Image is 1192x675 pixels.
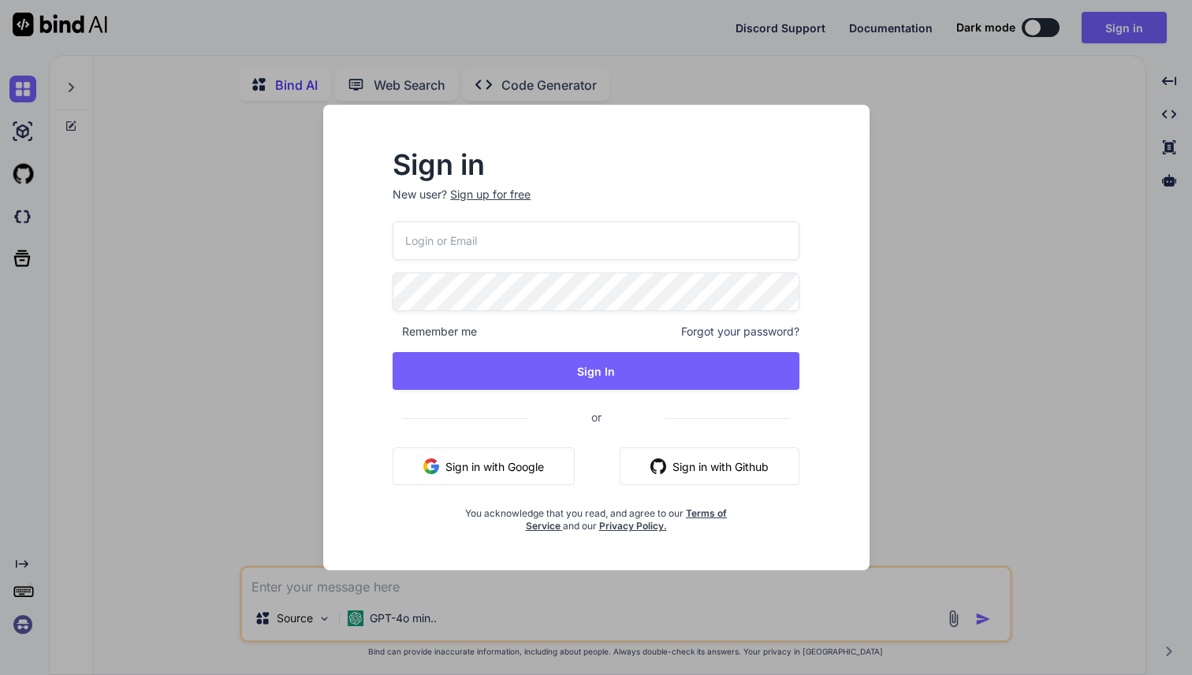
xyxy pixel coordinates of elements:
[393,447,575,485] button: Sign in with Google
[450,187,531,202] div: Sign up for free
[599,520,667,532] a: Privacy Policy.
[393,221,799,260] input: Login or Email
[460,498,732,532] div: You acknowledge that you read, and agree to our and our
[528,398,665,436] span: or
[681,324,799,339] span: Forgot your password?
[393,352,799,390] button: Sign In
[423,458,439,474] img: google
[393,187,799,221] p: New user?
[393,324,477,339] span: Remember me
[526,507,728,532] a: Terms of Service
[650,458,666,474] img: github
[393,152,799,177] h2: Sign in
[620,447,799,485] button: Sign in with Github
